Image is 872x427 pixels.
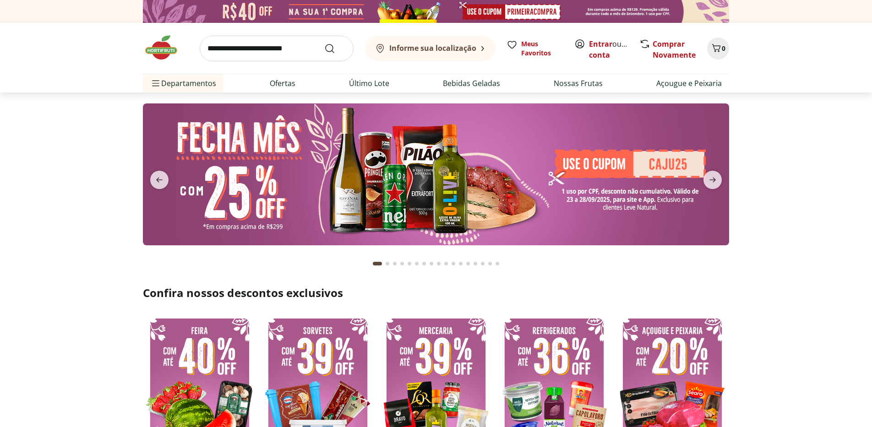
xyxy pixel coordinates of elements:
[494,253,501,275] button: Go to page 17 from fs-carousel
[435,253,442,275] button: Go to page 9 from fs-carousel
[722,44,725,53] span: 0
[656,78,722,89] a: Açougue e Peixaria
[143,34,189,61] img: Hortifruti
[143,286,729,300] h2: Confira nossos descontos exclusivos
[653,39,696,60] a: Comprar Novamente
[349,78,389,89] a: Último Lote
[464,253,472,275] button: Go to page 13 from fs-carousel
[406,253,413,275] button: Go to page 5 from fs-carousel
[150,72,161,94] button: Menu
[143,171,176,189] button: previous
[420,253,428,275] button: Go to page 7 from fs-carousel
[479,253,486,275] button: Go to page 15 from fs-carousel
[696,171,729,189] button: next
[384,253,391,275] button: Go to page 2 from fs-carousel
[389,43,476,53] b: Informe sua localização
[442,253,450,275] button: Go to page 10 from fs-carousel
[371,253,384,275] button: Current page from fs-carousel
[589,39,612,49] a: Entrar
[507,39,563,58] a: Meus Favoritos
[150,72,216,94] span: Departamentos
[270,78,295,89] a: Ofertas
[472,253,479,275] button: Go to page 14 from fs-carousel
[143,103,729,245] img: banana
[365,36,496,61] button: Informe sua localização
[324,43,346,54] button: Submit Search
[428,253,435,275] button: Go to page 8 from fs-carousel
[398,253,406,275] button: Go to page 4 from fs-carousel
[589,38,630,60] span: ou
[391,253,398,275] button: Go to page 3 from fs-carousel
[521,39,563,58] span: Meus Favoritos
[450,253,457,275] button: Go to page 11 from fs-carousel
[200,36,354,61] input: search
[413,253,420,275] button: Go to page 6 from fs-carousel
[486,253,494,275] button: Go to page 16 from fs-carousel
[589,39,639,60] a: Criar conta
[554,78,603,89] a: Nossas Frutas
[443,78,500,89] a: Bebidas Geladas
[707,38,729,59] button: Carrinho
[457,253,464,275] button: Go to page 12 from fs-carousel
